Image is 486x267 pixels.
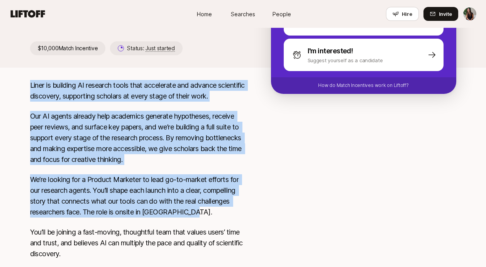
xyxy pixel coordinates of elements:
p: How do Match Incentives work on Liftoff? [318,82,408,89]
span: People [273,10,291,18]
p: Liner is building AI research tools that accelerate and advance scientific discovery, supporting ... [30,80,246,102]
p: We’re looking for a Product Marketer to lead go-to-market efforts for our research agents. You’ll... [30,174,246,218]
button: Ciara Cornette [463,7,477,21]
span: Home [197,10,212,18]
a: Home [185,7,224,21]
span: Hire [402,10,412,18]
span: Invite [439,10,452,18]
button: Hire [386,7,419,21]
span: Just started [146,45,175,52]
p: Suggest yourself as a candidate [308,56,383,64]
p: Status: [127,44,174,53]
a: People [262,7,301,21]
p: Our AI agents already help academics generate hypotheses, receive peer reviews, and surface key p... [30,111,246,165]
p: You’ll be joining a fast-moving, thoughtful team that values users’ time and trust, and believes ... [30,227,246,259]
p: $10,000 Match Incentive [30,41,106,55]
button: Invite [423,7,458,21]
img: Ciara Cornette [463,7,476,20]
p: I'm interested! [308,46,353,56]
a: Searches [224,7,262,21]
span: Searches [231,10,255,18]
